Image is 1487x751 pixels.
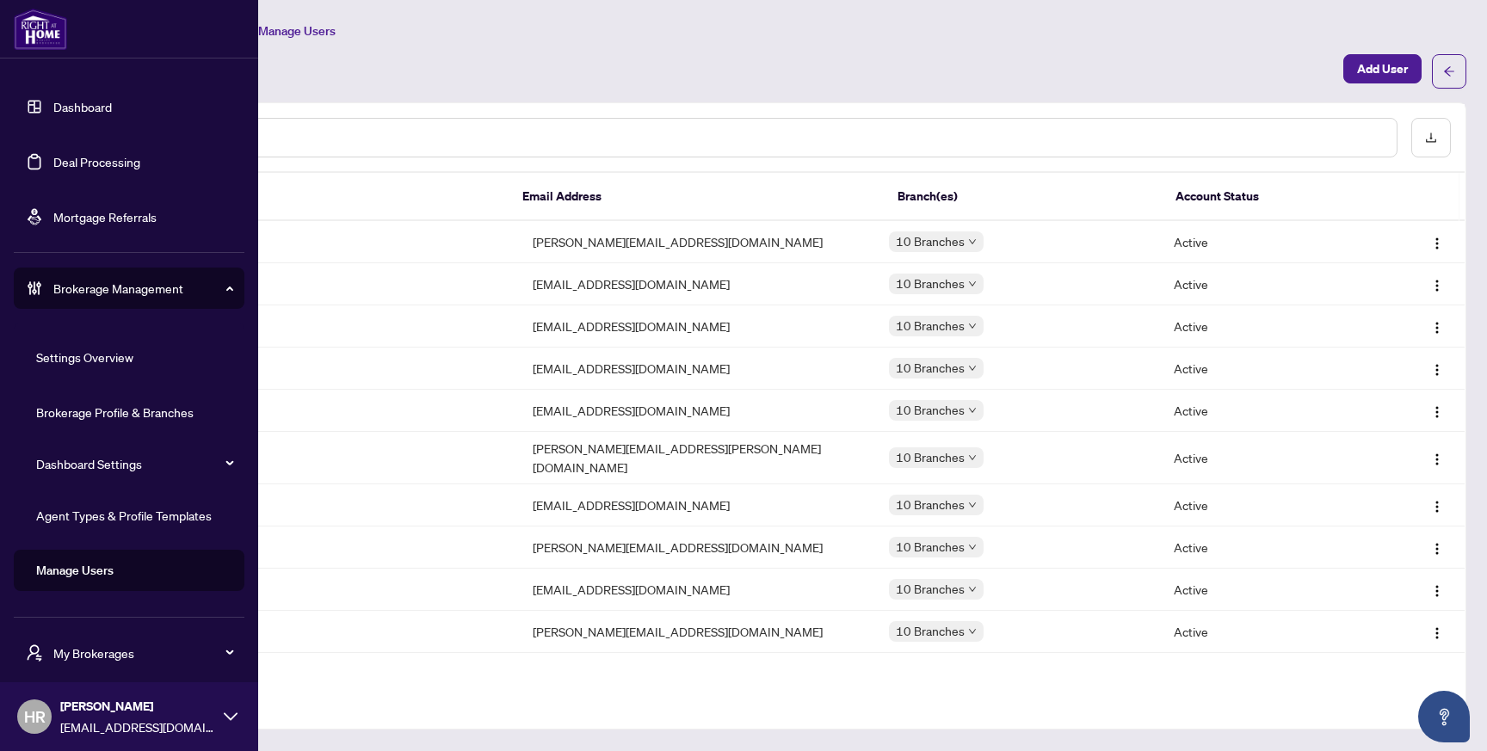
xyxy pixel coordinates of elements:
button: Logo [1423,491,1451,519]
img: Logo [1430,500,1444,514]
span: down [968,406,977,415]
img: Logo [1430,405,1444,419]
span: down [968,585,977,594]
a: Manage Users [36,563,114,578]
a: Dashboard Settings [36,456,142,471]
a: Brokerage Profile & Branches [36,404,194,420]
button: Open asap [1418,691,1470,742]
td: [PERSON_NAME][EMAIL_ADDRESS][DOMAIN_NAME] [519,611,875,653]
td: Active [1160,611,1373,653]
img: Logo [1430,452,1444,466]
td: [PERSON_NAME][EMAIL_ADDRESS][DOMAIN_NAME] [519,526,875,569]
img: Logo [1430,237,1444,250]
img: Logo [1430,626,1444,640]
td: Active [1160,526,1373,569]
td: Active [1160,390,1373,432]
a: Mortgage Referrals [53,209,157,225]
span: 10 Branches [896,579,965,599]
td: Active [1160,484,1373,526]
td: [PERSON_NAME] [91,390,519,432]
span: down [968,501,977,509]
img: Logo [1430,584,1444,598]
td: [EMAIL_ADDRESS][DOMAIN_NAME] [519,390,875,432]
span: [PERSON_NAME] [60,697,215,716]
button: Logo [1423,618,1451,645]
th: Email Address [509,173,884,221]
img: Logo [1430,363,1444,377]
td: Active [1160,432,1373,484]
a: Deal Processing [53,154,140,169]
button: Logo [1423,576,1451,603]
span: 10 Branches [896,358,965,378]
td: [PERSON_NAME] [91,348,519,390]
td: [PERSON_NAME] [91,221,519,263]
td: [EMAIL_ADDRESS][DOMAIN_NAME] [519,569,875,611]
span: 10 Branches [896,274,965,293]
td: Peace Odiete [91,305,519,348]
td: Active [1160,305,1373,348]
td: [PERSON_NAME] User [91,263,519,305]
button: Logo [1423,270,1451,298]
td: Active [1160,263,1373,305]
img: logo [14,9,67,50]
td: [EMAIL_ADDRESS][DOMAIN_NAME] [519,484,875,526]
button: Logo [1423,444,1451,471]
span: Manage Users [258,23,336,39]
span: down [968,280,977,288]
span: download [1425,132,1437,144]
th: Account Status [1162,173,1370,221]
td: [EMAIL_ADDRESS][DOMAIN_NAME] [519,653,875,695]
td: [PERSON_NAME] [91,432,519,484]
th: Full Name [91,173,509,221]
span: 10 Branches [896,621,965,641]
button: Logo [1423,354,1451,382]
span: Add User [1357,55,1408,83]
button: Logo [1423,533,1451,561]
td: [PERSON_NAME][EMAIL_ADDRESS][DOMAIN_NAME] [519,221,875,263]
td: Active [1160,348,1373,390]
img: Logo [1430,279,1444,292]
td: Active [1160,569,1373,611]
td: [PERSON_NAME] [91,611,519,653]
span: 10 Branches [896,316,965,335]
button: Logo [1423,312,1451,340]
td: Torinit PAdmin [91,569,519,611]
span: My Brokerages [53,643,232,662]
span: down [968,543,977,551]
img: Logo [1430,321,1444,335]
td: RAH [PERSON_NAME] [91,526,519,569]
span: down [968,453,977,462]
span: down [968,364,977,372]
td: [EMAIL_ADDRESS][DOMAIN_NAME] [519,348,875,390]
td: [PERSON_NAME][EMAIL_ADDRESS][PERSON_NAME][DOMAIN_NAME] [519,432,875,484]
td: [PERSON_NAME] [91,653,519,695]
span: 10 Branches [896,537,965,557]
span: user-switch [26,644,43,662]
span: 10 Branches [896,447,965,467]
td: Active [1160,653,1373,695]
button: Add User [1343,54,1422,83]
span: HR [24,705,46,729]
button: download [1411,118,1451,157]
th: Branch(es) [884,173,1162,221]
img: Logo [1430,542,1444,556]
a: Settings Overview [36,349,133,365]
td: [PERSON_NAME] [91,484,519,526]
span: Brokerage Management [53,279,232,298]
td: [EMAIL_ADDRESS][DOMAIN_NAME] [519,263,875,305]
span: 10 Branches [896,400,965,420]
button: Logo [1423,397,1451,424]
span: 10 Branches [896,231,965,251]
td: Active [1160,221,1373,263]
span: [EMAIL_ADDRESS][DOMAIN_NAME] [60,717,215,736]
a: Dashboard [53,99,112,114]
span: down [968,322,977,330]
button: Logo [1423,228,1451,255]
span: down [968,627,977,636]
td: [EMAIL_ADDRESS][DOMAIN_NAME] [519,305,875,348]
span: arrow-left [1443,65,1455,77]
span: down [968,237,977,246]
a: Agent Types & Profile Templates [36,508,212,523]
span: 10 Branches [896,495,965,514]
